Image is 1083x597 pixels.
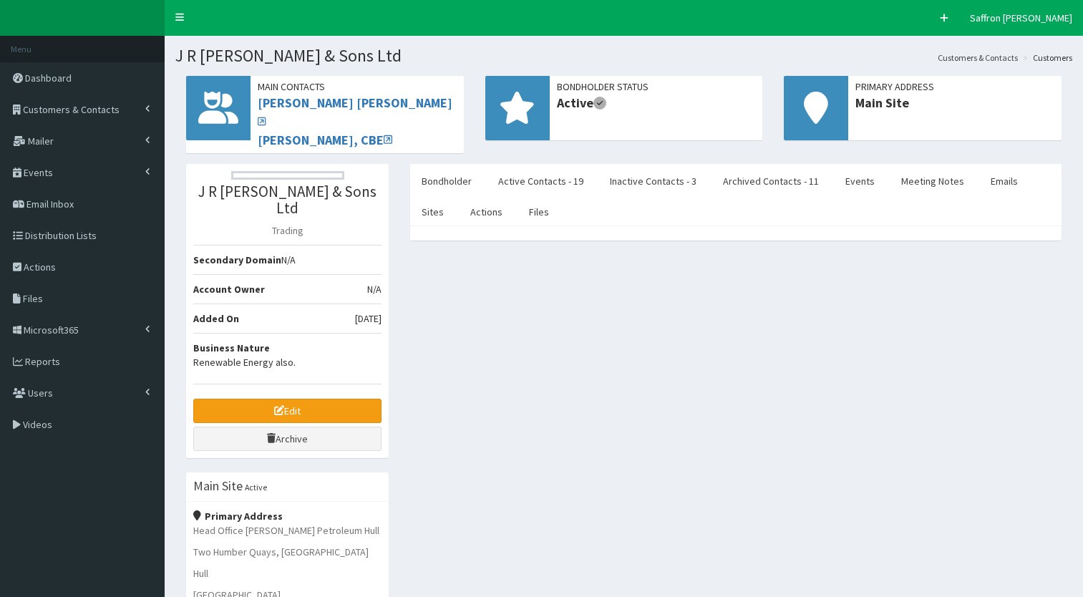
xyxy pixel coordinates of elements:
span: Main Contacts [258,79,457,94]
a: Edit [193,399,382,423]
a: Archived Contacts - 11 [712,166,830,196]
li: Customers [1019,52,1072,64]
strong: Primary Address [193,510,283,523]
b: Business Nature [193,341,270,354]
a: Files [518,197,560,227]
span: Saffron [PERSON_NAME] [970,11,1072,24]
a: Active Contacts - 19 [487,166,595,196]
span: Primary Address [855,79,1054,94]
span: Dashboard [25,72,72,84]
span: Users [28,387,53,399]
small: Active [245,482,267,492]
span: Files [23,292,43,305]
span: Active [557,94,756,112]
p: Two Humber Quays, [GEOGRAPHIC_DATA] [193,545,382,559]
span: Actions [24,261,56,273]
span: Microsoft365 [24,324,79,336]
p: Head Office [PERSON_NAME] Petroleum Hull [193,523,382,538]
a: Inactive Contacts - 3 [598,166,708,196]
a: Bondholder [410,166,483,196]
a: [PERSON_NAME] [PERSON_NAME] [258,94,452,130]
span: Videos [23,418,52,431]
span: Bondholder Status [557,79,756,94]
span: Distribution Lists [25,229,97,242]
span: Main Site [855,94,1054,112]
li: N/A [193,245,382,275]
h3: Main Site [193,480,243,492]
a: Archive [193,427,382,451]
a: [PERSON_NAME], CBE [258,132,392,148]
h3: J R [PERSON_NAME] & Sons Ltd [193,183,382,216]
b: Account Owner [193,283,265,296]
b: Added On [193,312,239,325]
h1: J R [PERSON_NAME] & Sons Ltd [175,47,1072,65]
span: Reports [25,355,60,368]
a: Meeting Notes [890,166,976,196]
p: Renewable Energy also. [193,355,382,369]
span: [DATE] [355,311,382,326]
span: Customers & Contacts [23,103,120,116]
span: Mailer [28,135,54,147]
a: Sites [410,197,455,227]
p: Hull [193,566,382,581]
span: Events [24,166,53,179]
a: Customers & Contacts [938,52,1018,64]
a: Actions [459,197,514,227]
a: Events [834,166,886,196]
a: Emails [979,166,1029,196]
b: Secondary Domain [193,253,281,266]
p: Trading [193,223,382,238]
span: N/A [367,282,382,296]
span: Email Inbox [26,198,74,210]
